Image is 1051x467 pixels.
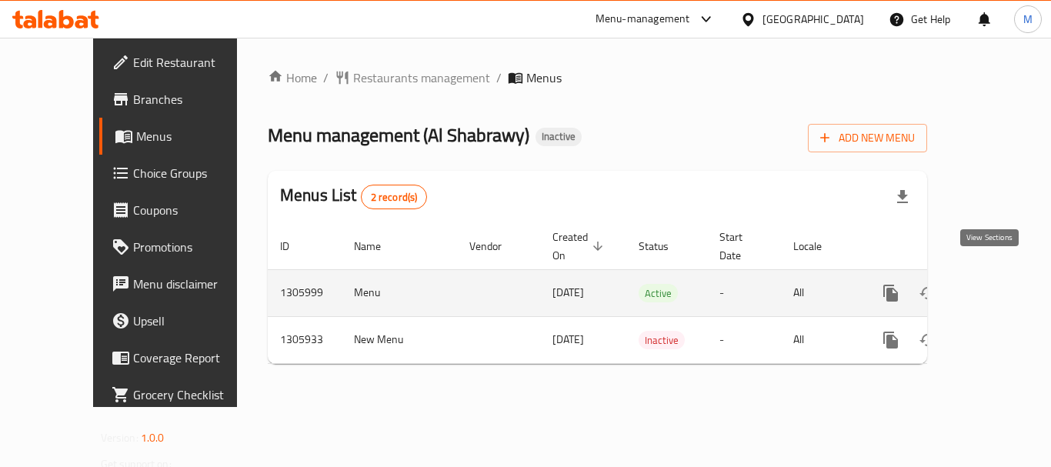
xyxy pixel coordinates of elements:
button: more [872,275,909,312]
a: Coverage Report [99,339,269,376]
span: Add New Menu [820,128,915,148]
a: Upsell [99,302,269,339]
li: / [323,68,329,87]
button: more [872,322,909,359]
button: Change Status [909,275,946,312]
a: Coupons [99,192,269,228]
div: Total records count [361,185,428,209]
span: M [1023,11,1033,28]
span: Coupons [133,201,256,219]
div: [GEOGRAPHIC_DATA] [762,11,864,28]
h2: Menus List [280,184,427,209]
li: / [496,68,502,87]
span: [DATE] [552,282,584,302]
span: Menus [136,127,256,145]
th: Actions [860,223,1033,270]
span: [DATE] [552,329,584,349]
span: Inactive [639,332,685,349]
a: Restaurants management [335,68,490,87]
a: Branches [99,81,269,118]
span: Choice Groups [133,164,256,182]
div: Inactive [639,331,685,349]
span: Version: [101,428,138,448]
span: Name [354,237,401,255]
a: Menus [99,118,269,155]
span: Active [639,285,678,302]
button: Change Status [909,322,946,359]
td: 1305933 [268,316,342,363]
td: - [707,269,781,316]
nav: breadcrumb [268,68,927,87]
span: ID [280,237,309,255]
td: All [781,269,860,316]
span: Menus [526,68,562,87]
a: Grocery Checklist [99,376,269,413]
div: Active [639,284,678,302]
td: - [707,316,781,363]
button: Add New Menu [808,124,927,152]
a: Edit Restaurant [99,44,269,81]
span: Created On [552,228,608,265]
td: 1305999 [268,269,342,316]
a: Menu disclaimer [99,265,269,302]
a: Home [268,68,317,87]
span: 2 record(s) [362,190,427,205]
span: Inactive [536,130,582,143]
a: Promotions [99,228,269,265]
div: Export file [884,178,921,215]
span: Status [639,237,689,255]
span: Start Date [719,228,762,265]
td: New Menu [342,316,457,363]
div: Inactive [536,128,582,146]
span: Vendor [469,237,522,255]
span: Upsell [133,312,256,330]
span: Edit Restaurant [133,53,256,72]
div: Menu-management [596,10,690,28]
span: Promotions [133,238,256,256]
a: Choice Groups [99,155,269,192]
span: Grocery Checklist [133,385,256,404]
span: Restaurants management [353,68,490,87]
span: Coverage Report [133,349,256,367]
td: All [781,316,860,363]
td: Menu [342,269,457,316]
span: Locale [793,237,842,255]
span: Menu management ( Al Shabrawy ) [268,118,529,152]
span: Menu disclaimer [133,275,256,293]
table: enhanced table [268,223,1033,364]
span: Branches [133,90,256,108]
span: 1.0.0 [141,428,165,448]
